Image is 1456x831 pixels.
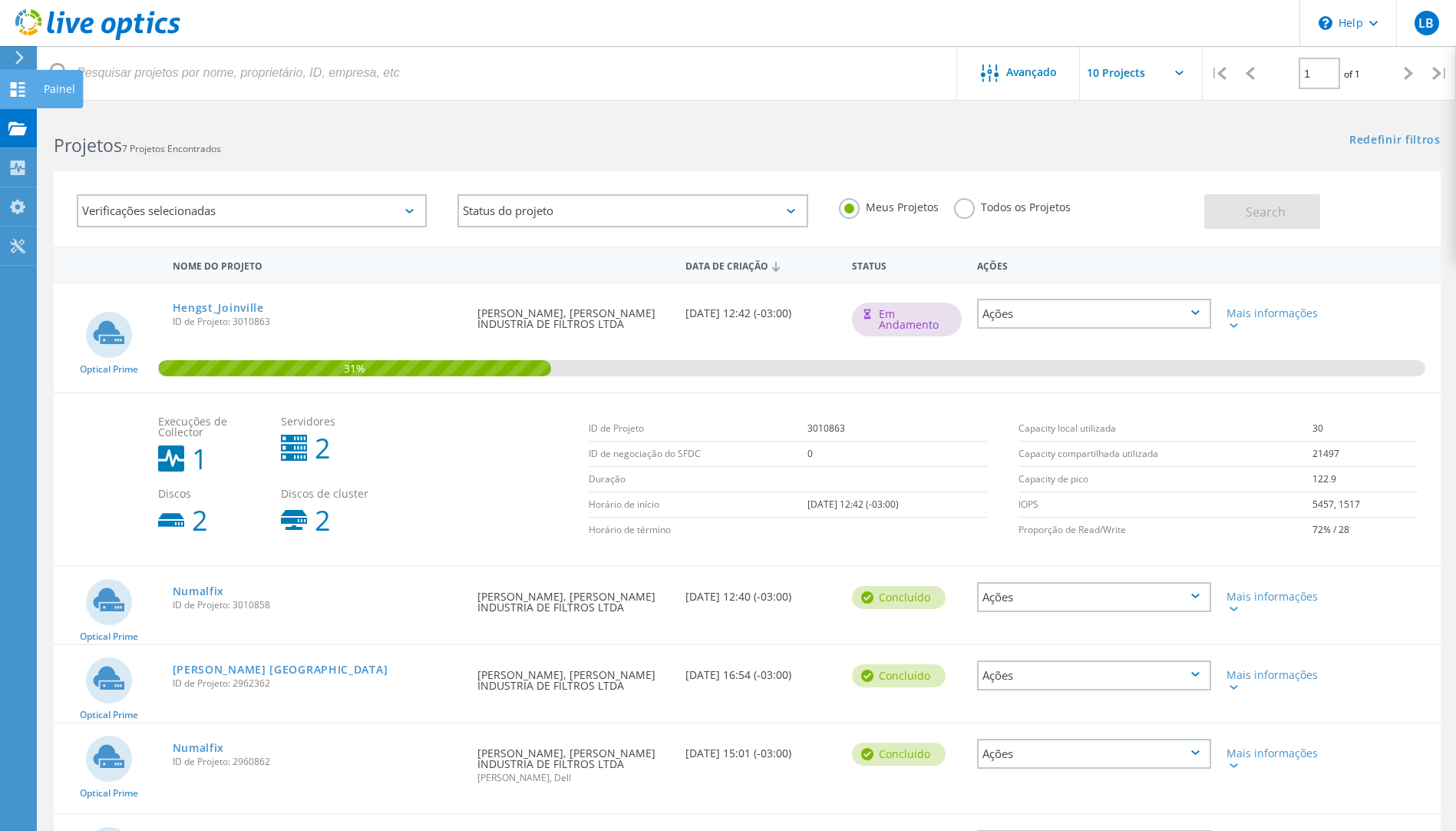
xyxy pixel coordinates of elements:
[173,303,264,313] a: Hengst_Joinville
[1227,748,1322,770] div: Mais informações
[192,507,208,535] b: 2
[477,773,670,783] span: [PERSON_NAME], Dell
[1312,416,1418,442] td: 30
[589,442,808,467] td: ID de negociação do SFDC
[977,299,1211,329] div: Ações
[1344,68,1360,81] span: of 1
[1019,467,1312,492] td: Capacity de pico
[1019,492,1312,518] td: IOPS
[281,416,388,427] span: Servidores
[589,492,808,518] td: Horário de início
[1227,308,1322,329] div: Mais informações
[54,133,122,157] b: Projetos
[1319,16,1332,30] svg: \n
[589,416,808,442] td: ID de Projeto
[173,664,388,675] a: [PERSON_NAME] [GEOGRAPHIC_DATA]
[977,739,1211,769] div: Ações
[173,601,463,610] span: ID de Projeto: 3010858
[470,723,678,798] div: [PERSON_NAME], [PERSON_NAME] INDUSTRIA DE FILTROS LTDA
[844,250,969,279] div: Status
[678,723,844,774] div: [DATE] 15:01 (-03:00)
[839,198,939,213] label: Meus Projetos
[80,789,138,798] span: Optical Prime
[678,283,844,334] div: [DATE] 12:42 (-03:00)
[1312,467,1418,492] td: 122.9
[852,664,946,687] div: Concluído
[852,586,946,609] div: Concluído
[315,435,331,462] b: 2
[470,567,678,628] div: [PERSON_NAME], [PERSON_NAME] INDUSTRIA DE FILTROS LTDA
[38,46,958,100] input: Pesquisar projetos por nome, proprietário, ID, empresa, etc
[807,492,988,518] td: [DATE] 12:42 (-03:00)
[852,303,962,336] div: Em andamento
[807,416,988,442] td: 3010863
[1019,442,1312,467] td: Capacity compartilhada utilizada
[969,250,1219,279] div: Ações
[173,757,463,766] span: ID de Projeto: 2960862
[281,488,388,499] span: Discos de cluster
[977,582,1211,612] div: Ações
[678,250,844,280] div: Data de Criação
[122,142,221,155] span: 7 Projetos Encontrados
[80,632,138,641] span: Optical Prime
[173,317,463,326] span: ID de Projeto: 3010863
[165,250,470,279] div: Nome do Projeto
[807,442,988,467] td: 0
[1227,670,1322,691] div: Mais informações
[15,32,180,43] a: Live Optics Dashboard
[44,84,75,94] div: Painel
[1246,204,1286,220] span: Search
[977,660,1211,690] div: Ações
[589,518,808,543] td: Horário de término
[457,194,807,227] div: Status do projeto
[1204,194,1320,229] button: Search
[158,488,266,499] span: Discos
[954,198,1071,213] label: Todos os Projetos
[1019,416,1312,442] td: Capacity local utilizada
[158,360,551,374] span: 31%
[80,365,138,374] span: Optical Prime
[80,710,138,720] span: Optical Prime
[158,416,266,438] span: Execuções de Collector
[1349,134,1441,147] a: Redefinir filtros
[1312,442,1418,467] td: 21497
[315,507,331,535] b: 2
[1312,518,1418,543] td: 72% / 28
[192,445,208,473] b: 1
[589,467,808,492] td: Duração
[852,743,946,766] div: Concluído
[1425,46,1456,101] div: |
[1418,17,1434,29] span: LB
[678,567,844,617] div: [DATE] 12:40 (-03:00)
[1019,518,1312,543] td: Proporção de Read/Write
[1227,591,1322,613] div: Mais informações
[470,645,678,707] div: [PERSON_NAME], [PERSON_NAME] INDUSTRIA DE FILTROS LTDA
[1006,67,1057,78] span: Avançado
[470,283,678,345] div: [PERSON_NAME], [PERSON_NAME] INDUSTRIA DE FILTROS LTDA
[173,743,225,753] a: Numalfix
[678,645,844,696] div: [DATE] 16:54 (-03:00)
[173,679,463,688] span: ID de Projeto: 2962362
[77,194,427,227] div: Verificações selecionadas
[1312,492,1418,518] td: 5457, 1517
[173,586,225,597] a: Numalfix
[1203,46,1234,101] div: |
